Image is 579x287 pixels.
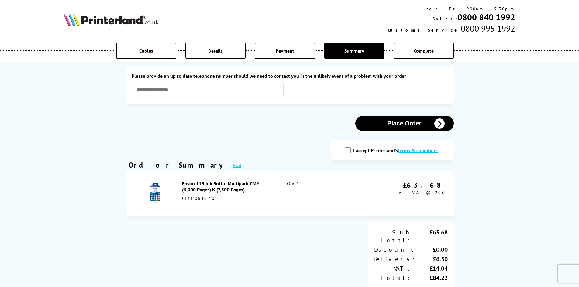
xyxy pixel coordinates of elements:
div: C13T06B640 [182,196,274,201]
div: Epson 113 Ink Bottle Multipack CMY (6,000 Pages) K (7,500 Pages) [182,180,274,193]
span: Complete [414,48,434,54]
div: £84.22 [411,274,448,282]
img: Printerland Logo [64,13,159,26]
span: ex VAT @ 20% [399,190,445,195]
div: Discount: [374,246,419,254]
div: VAT: [374,265,411,272]
div: Order Summary [129,160,227,170]
img: Epson 113 Ink Bottle Multipack CMY (6,000 Pages) K (7,500 Pages) [145,183,166,204]
label: Please provide an up to date telephone number should we need to contact you in the unlikely event... [132,73,448,79]
span: Cables [139,48,153,54]
div: Sub Total: [374,228,411,244]
span: Details [208,48,223,54]
div: Qty: 1 [287,180,350,207]
span: 0800 995 1992 [461,23,515,34]
div: £14.04 [411,265,448,272]
label: I accept Printerland's [353,147,442,153]
div: £0.00 [419,246,448,254]
div: £63.68 [411,228,448,244]
div: Delivery: [374,255,416,263]
span: Summary [344,48,364,54]
a: 0800 840 1992 [457,12,515,23]
a: Edit [233,162,241,168]
div: £63.68 [399,180,445,190]
span: Customer Service: [388,27,461,33]
div: £6.50 [416,255,448,263]
a: modal_tc [398,147,439,153]
span: Sales: [433,16,457,22]
button: Place Order [355,116,454,131]
div: Total: [374,274,411,282]
span: Payment [276,48,294,54]
div: Mon - Fri 9:00am - 5:30pm [388,6,515,12]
